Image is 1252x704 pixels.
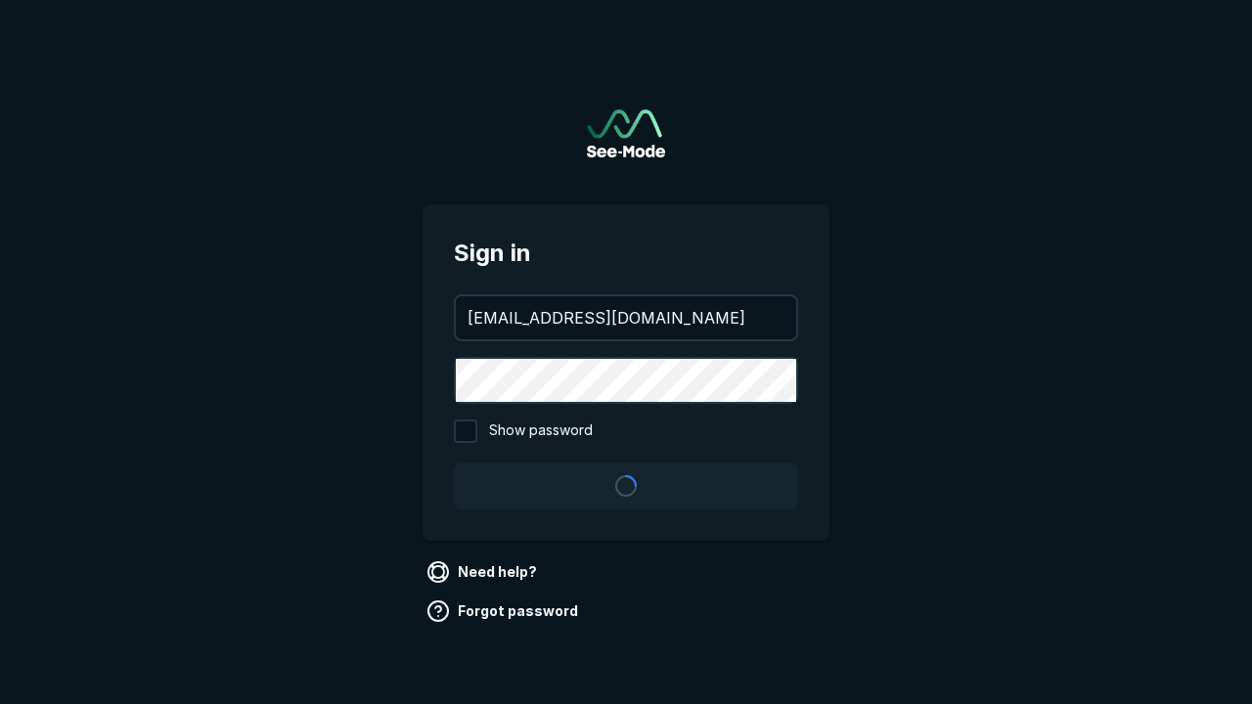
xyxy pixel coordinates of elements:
span: Show password [489,419,593,443]
span: Sign in [454,236,798,271]
a: Go to sign in [587,110,665,157]
input: your@email.com [456,296,796,339]
img: See-Mode Logo [587,110,665,157]
a: Forgot password [423,595,586,627]
a: Need help? [423,556,545,588]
